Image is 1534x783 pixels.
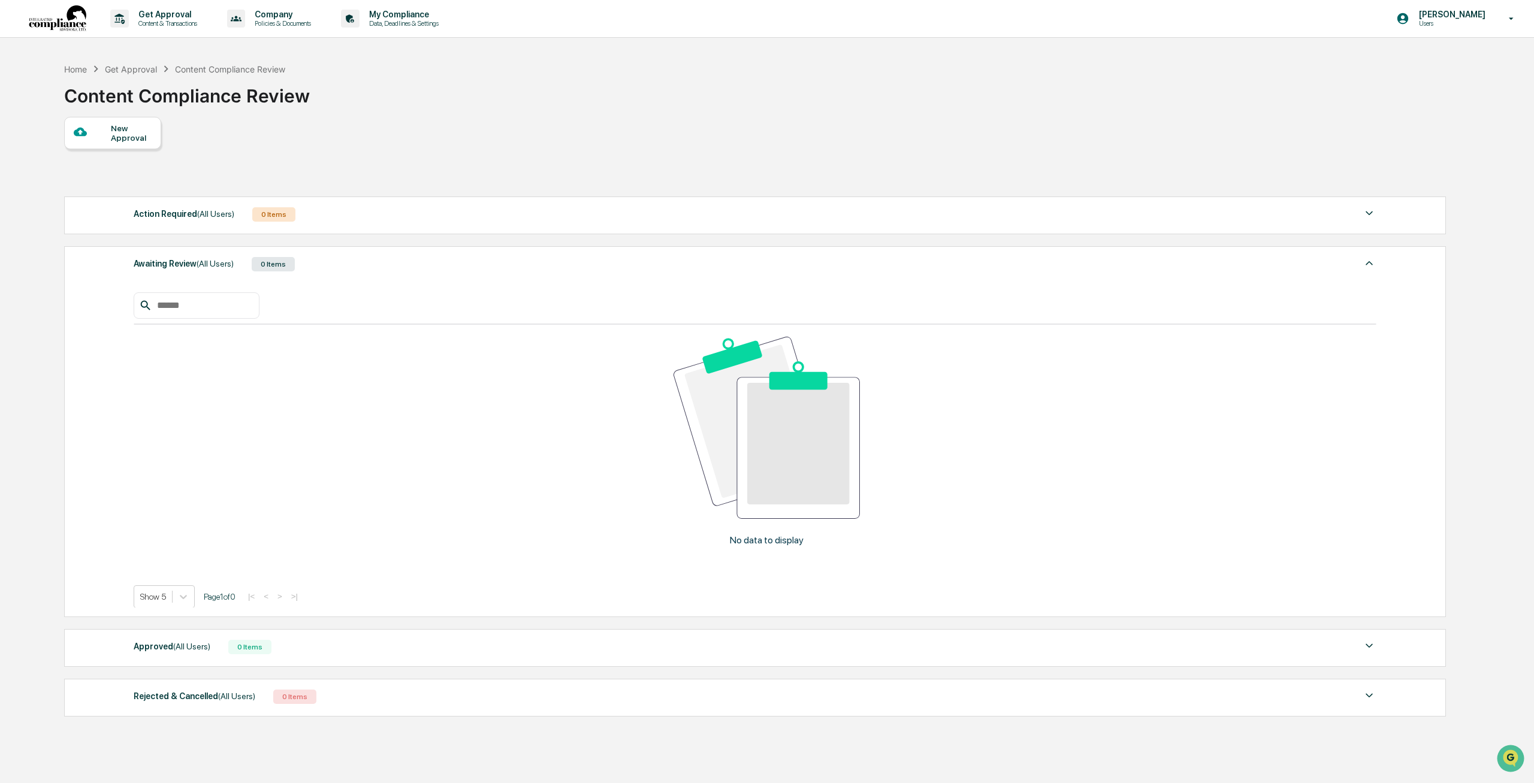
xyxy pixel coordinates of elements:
img: caret [1362,206,1376,220]
p: [PERSON_NAME] [1409,10,1491,19]
p: Users [1409,19,1491,28]
a: 🗄️Attestations [82,146,153,167]
p: Get Approval [129,10,203,19]
button: >| [288,591,301,601]
p: My Compliance [360,10,445,19]
button: > [274,591,286,601]
div: Content Compliance Review [64,75,310,107]
a: 🔎Data Lookup [7,168,80,190]
button: Start new chat [204,95,218,109]
img: caret [1362,639,1376,653]
div: 0 Items [252,257,295,271]
div: Approved [134,639,210,654]
input: Clear [31,54,198,66]
img: logo [29,5,86,32]
span: Data Lookup [24,173,76,185]
button: |< [244,591,258,601]
a: Powered byPylon [84,202,145,211]
p: How can we help? [12,25,218,44]
div: 0 Items [252,207,295,222]
span: (All Users) [197,209,234,219]
span: (All Users) [173,642,210,651]
div: 🖐️ [12,152,22,161]
a: 🖐️Preclearance [7,146,82,167]
p: Content & Transactions [129,19,203,28]
span: Attestations [99,150,149,162]
p: Policies & Documents [245,19,317,28]
img: 1746055101610-c473b297-6a78-478c-a979-82029cc54cd1 [12,91,34,113]
img: caret [1362,688,1376,703]
p: No data to display [730,534,804,546]
div: New Approval [111,123,151,143]
div: Content Compliance Review [175,64,285,74]
div: 🔎 [12,174,22,184]
div: Get Approval [105,64,157,74]
div: 0 Items [228,640,271,654]
img: caret [1362,256,1376,270]
div: We're available if you need us! [41,103,152,113]
img: No data [674,337,860,519]
span: Pylon [119,202,145,211]
div: Start new chat [41,91,197,103]
div: Rejected & Cancelled [134,688,255,704]
div: 0 Items [273,690,316,704]
div: Home [64,64,87,74]
span: (All Users) [197,259,234,268]
div: 🗄️ [87,152,96,161]
button: < [260,591,272,601]
span: (All Users) [218,691,255,701]
div: Action Required [134,206,234,222]
iframe: Open customer support [1496,743,1528,776]
p: Data, Deadlines & Settings [360,19,445,28]
span: Preclearance [24,150,77,162]
span: Page 1 of 0 [204,592,235,601]
p: Company [245,10,317,19]
div: Awaiting Review [134,256,234,271]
